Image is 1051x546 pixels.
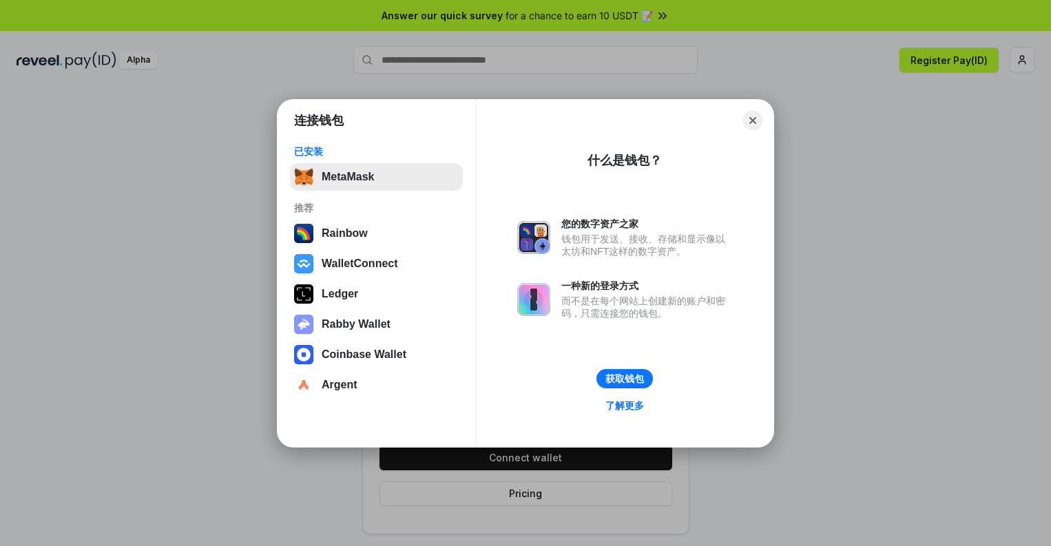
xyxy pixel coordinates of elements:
div: Argent [322,379,357,391]
button: 获取钱包 [596,369,653,388]
button: WalletConnect [290,250,463,277]
a: 了解更多 [597,397,652,414]
div: WalletConnect [322,258,398,270]
div: Coinbase Wallet [322,348,406,361]
button: Rabby Wallet [290,311,463,338]
button: Ledger [290,280,463,308]
div: 推荐 [294,202,459,214]
h1: 连接钱包 [294,112,344,129]
div: Rainbow [322,227,368,240]
div: Rabby Wallet [322,318,391,330]
div: 您的数字资产之家 [561,218,732,230]
div: 一种新的登录方式 [561,280,732,292]
img: svg+xml,%3Csvg%20xmlns%3D%22http%3A%2F%2Fwww.w3.org%2F2000%2Fsvg%22%20fill%3D%22none%22%20viewBox... [517,221,550,254]
img: svg+xml,%3Csvg%20fill%3D%22none%22%20height%3D%2233%22%20viewBox%3D%220%200%2035%2033%22%20width%... [294,167,313,187]
img: svg+xml,%3Csvg%20width%3D%22120%22%20height%3D%22120%22%20viewBox%3D%220%200%20120%20120%22%20fil... [294,224,313,243]
div: 已安装 [294,145,459,158]
div: Ledger [322,288,358,300]
div: 什么是钱包？ [587,152,662,169]
div: 而不是在每个网站上创建新的账户和密码，只需连接您的钱包。 [561,295,732,319]
img: svg+xml,%3Csvg%20xmlns%3D%22http%3A%2F%2Fwww.w3.org%2F2000%2Fsvg%22%20fill%3D%22none%22%20viewBox... [294,315,313,334]
button: Argent [290,371,463,399]
img: svg+xml,%3Csvg%20width%3D%2228%22%20height%3D%2228%22%20viewBox%3D%220%200%2028%2028%22%20fill%3D... [294,254,313,273]
div: 钱包用于发送、接收、存储和显示像以太坊和NFT这样的数字资产。 [561,233,732,258]
button: Rainbow [290,220,463,247]
div: MetaMask [322,171,374,183]
img: svg+xml,%3Csvg%20xmlns%3D%22http%3A%2F%2Fwww.w3.org%2F2000%2Fsvg%22%20fill%3D%22none%22%20viewBox... [517,283,550,316]
button: Coinbase Wallet [290,341,463,368]
img: svg+xml,%3Csvg%20width%3D%2228%22%20height%3D%2228%22%20viewBox%3D%220%200%2028%2028%22%20fill%3D... [294,345,313,364]
div: 了解更多 [605,399,644,412]
div: 获取钱包 [605,372,644,385]
button: Close [743,111,762,130]
img: svg+xml,%3Csvg%20xmlns%3D%22http%3A%2F%2Fwww.w3.org%2F2000%2Fsvg%22%20width%3D%2228%22%20height%3... [294,284,313,304]
button: MetaMask [290,163,463,191]
img: svg+xml,%3Csvg%20width%3D%2228%22%20height%3D%2228%22%20viewBox%3D%220%200%2028%2028%22%20fill%3D... [294,375,313,395]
